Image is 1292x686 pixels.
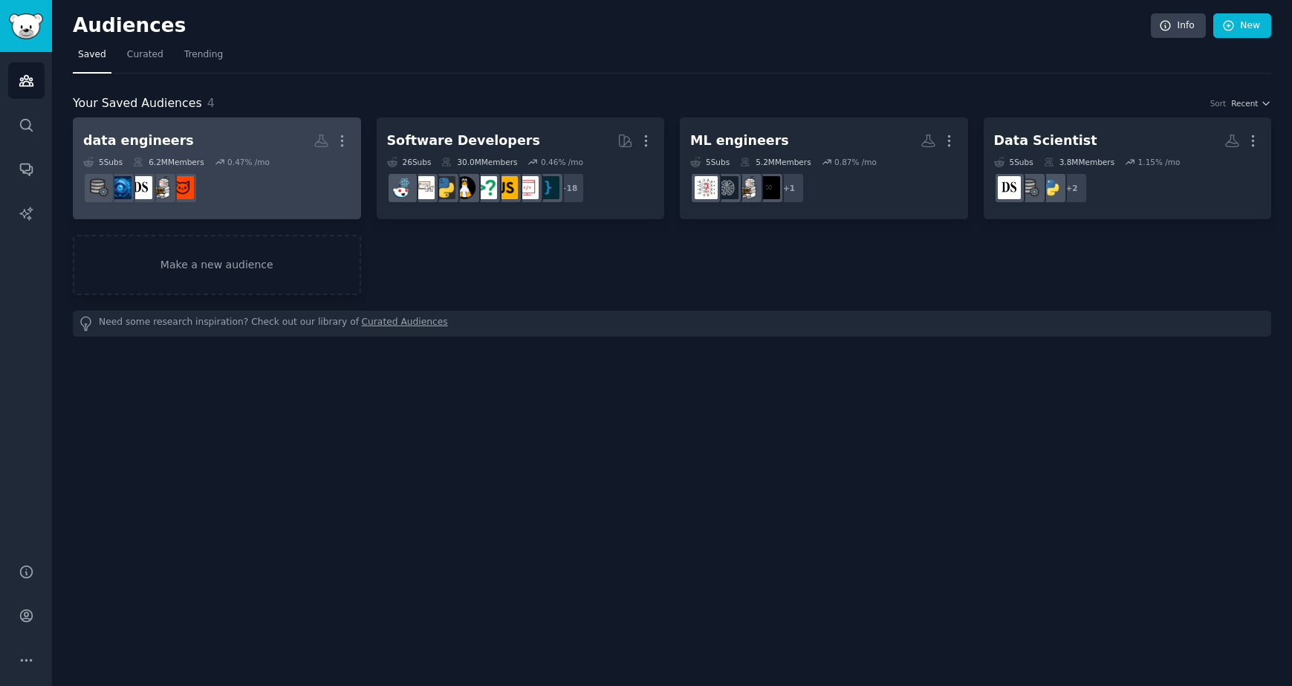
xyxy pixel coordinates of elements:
[73,117,361,219] a: data engineers5Subs6.2MMembers0.47% /modatascienceprojectMachineLearningdatasciencecomputervision...
[73,94,202,113] span: Your Saved Audiences
[736,176,759,199] img: MachineLearning
[150,176,173,199] img: MachineLearning
[377,117,665,219] a: Software Developers26Subs30.0MMembers0.46% /mo+18programmingwebdevjavascriptcscareerquestionslinu...
[541,157,583,167] div: 0.46 % /mo
[554,172,585,204] div: + 18
[740,157,811,167] div: 5.2M Members
[127,48,163,62] span: Curated
[184,48,223,62] span: Trending
[412,176,435,199] img: learnpython
[133,157,204,167] div: 6.2M Members
[690,132,789,150] div: ML engineers
[387,132,540,150] div: Software Developers
[432,176,455,199] img: Python
[1039,176,1062,199] img: MachineLearningJobs
[83,157,123,167] div: 5 Sub s
[9,13,43,39] img: GummySearch logo
[1044,157,1114,167] div: 3.8M Members
[536,176,559,199] img: programming
[695,176,718,199] img: MLQuestions
[1056,172,1088,204] div: + 2
[1231,98,1271,109] button: Recent
[994,157,1033,167] div: 5 Sub s
[690,157,730,167] div: 5 Sub s
[73,311,1271,337] div: Need some research inspiration? Check out our library of
[88,176,111,199] img: dataengineering
[1151,13,1206,39] a: Info
[474,176,497,199] img: cscareerquestions
[834,157,877,167] div: 0.87 % /mo
[453,176,476,199] img: linux
[1210,98,1227,109] div: Sort
[1213,13,1271,39] a: New
[715,176,738,199] img: aiinfra
[227,157,270,167] div: 0.47 % /mo
[207,96,215,110] span: 4
[73,14,1151,38] h2: Audiences
[83,132,194,150] div: data engineers
[362,316,448,331] a: Curated Audiences
[994,132,1097,150] div: Data Scientist
[984,117,1272,219] a: Data Scientist5Subs3.8MMembers1.15% /mo+2MachineLearningJobsdataengineeringdatascience
[73,43,111,74] a: Saved
[680,117,968,219] a: ML engineers5Subs5.2MMembers0.87% /mo+1ArtificialInteligenceMachineLearningaiinfraMLQuestions
[495,176,518,199] img: javascript
[108,176,132,199] img: computervision
[122,43,169,74] a: Curated
[171,176,194,199] img: datascienceproject
[757,176,780,199] img: ArtificialInteligence
[1138,157,1181,167] div: 1.15 % /mo
[179,43,228,74] a: Trending
[73,235,361,295] a: Make a new audience
[516,176,539,199] img: webdev
[1231,98,1258,109] span: Recent
[129,176,152,199] img: datascience
[998,176,1021,199] img: datascience
[387,157,432,167] div: 26 Sub s
[441,157,517,167] div: 30.0M Members
[1019,176,1042,199] img: dataengineering
[773,172,805,204] div: + 1
[391,176,414,199] img: reactjs
[78,48,106,62] span: Saved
